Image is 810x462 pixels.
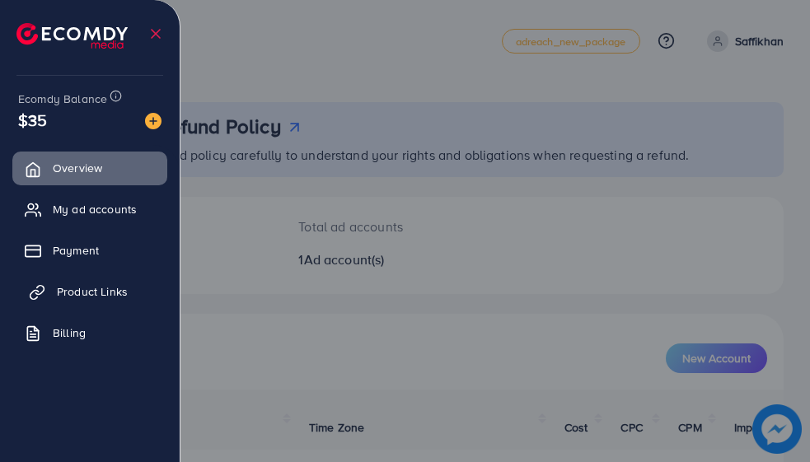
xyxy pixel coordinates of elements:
img: image [145,113,162,129]
a: Product Links [12,275,167,308]
span: Ecomdy Balance [18,91,107,107]
span: My ad accounts [53,201,137,217]
span: Payment [53,242,99,259]
span: $35 [18,108,47,132]
span: Overview [53,160,102,176]
a: Overview [12,152,167,184]
img: logo [16,23,128,49]
a: Payment [12,234,167,267]
a: Billing [12,316,167,349]
span: Product Links [57,283,128,300]
a: My ad accounts [12,193,167,226]
span: Billing [53,324,86,341]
